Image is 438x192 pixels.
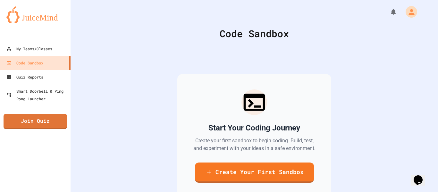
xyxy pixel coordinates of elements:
[6,45,52,53] div: My Teams/Classes
[208,123,300,133] h2: Start Your Coding Journey
[399,4,419,19] div: My Account
[378,6,399,17] div: My Notifications
[6,87,68,103] div: Smart Doorbell & Ping Pong Launcher
[195,163,314,183] a: Create Your First Sandbox
[87,26,422,41] div: Code Sandbox
[193,137,316,152] p: Create your first sandbox to begin coding. Build, test, and experiment with your ideas in a safe ...
[6,59,43,67] div: Code Sandbox
[6,73,43,81] div: Quiz Reports
[411,166,432,186] iframe: chat widget
[4,114,67,129] a: Join Quiz
[6,6,64,23] img: logo-orange.svg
